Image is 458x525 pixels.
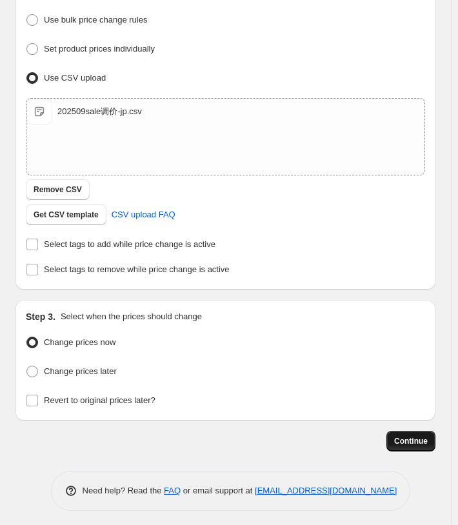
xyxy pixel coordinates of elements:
span: Need help? Read the [83,486,164,495]
span: Remove CSV [34,184,82,195]
button: Remove CSV [26,179,90,200]
span: Continue [394,436,428,446]
button: Get CSV template [26,204,106,225]
span: Use CSV upload [44,73,106,83]
span: Revert to original prices later? [44,395,155,405]
span: Select tags to remove while price change is active [44,264,230,274]
a: CSV upload FAQ [104,204,183,225]
span: or email support at [181,486,255,495]
a: [EMAIL_ADDRESS][DOMAIN_NAME] [255,486,397,495]
p: Select when the prices should change [61,310,202,323]
h2: Step 3. [26,310,55,323]
span: Select tags to add while price change is active [44,239,215,249]
span: Get CSV template [34,210,99,220]
span: CSV upload FAQ [112,208,175,221]
span: Use bulk price change rules [44,15,147,25]
span: Change prices later [44,366,117,376]
div: 202509sale调价-jp.csv [57,105,142,118]
span: Change prices now [44,337,115,347]
button: Continue [386,431,435,451]
a: FAQ [164,486,181,495]
span: Set product prices individually [44,44,155,54]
